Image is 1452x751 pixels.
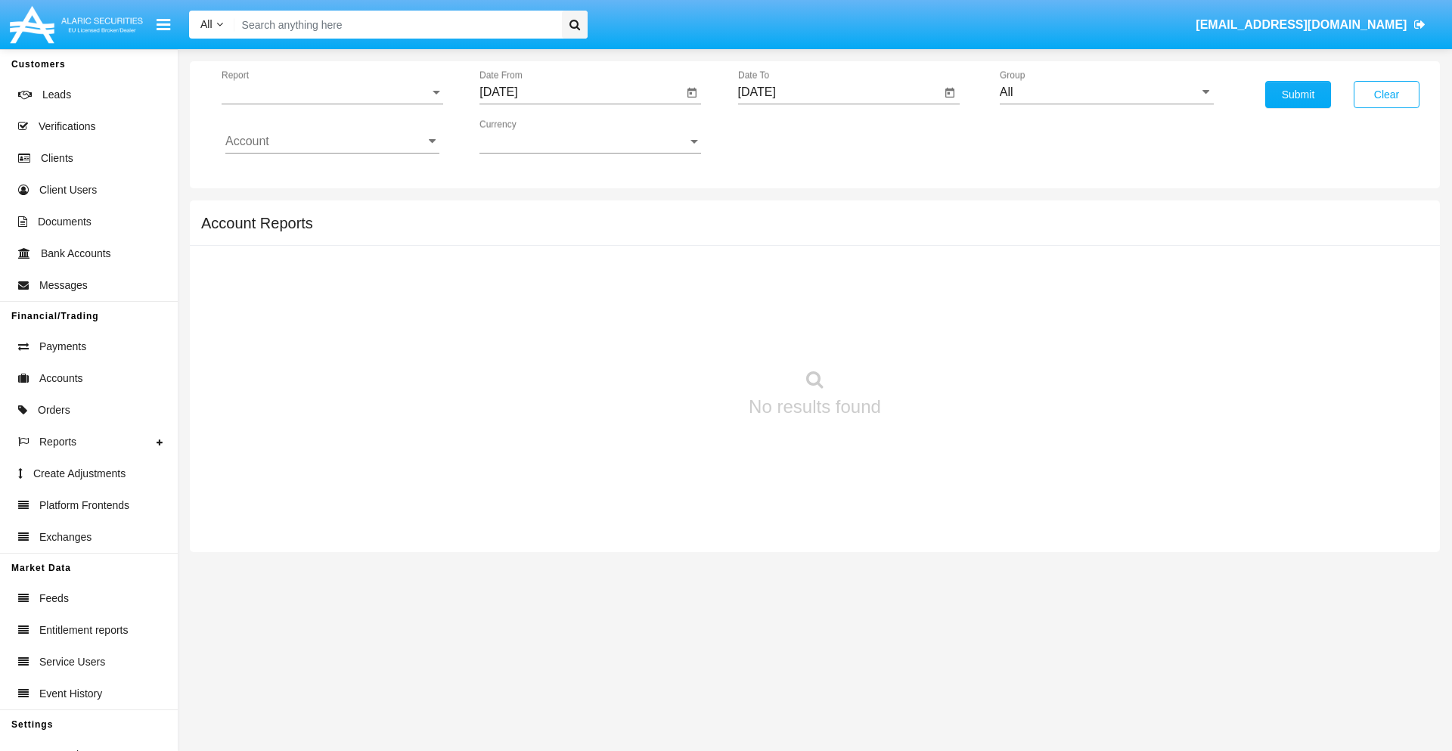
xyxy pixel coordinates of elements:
h5: Account Reports [201,217,313,229]
span: Messages [39,278,88,293]
span: Platform Frontends [39,498,129,514]
span: Currency [479,135,687,148]
p: No results found [749,393,881,420]
span: Report [222,85,430,99]
span: Clients [41,151,73,166]
span: Documents [38,214,92,230]
span: Service Users [39,654,105,670]
span: Event History [39,686,102,702]
a: All [189,17,234,33]
span: Create Adjustments [33,466,126,482]
span: Reports [39,434,76,450]
span: Bank Accounts [41,246,111,262]
span: Leads [42,87,71,103]
span: Accounts [39,371,83,386]
button: Open calendar [683,84,701,102]
span: Client Users [39,182,97,198]
button: Clear [1354,81,1419,108]
span: All [200,18,213,30]
span: Feeds [39,591,69,607]
span: Exchanges [39,529,92,545]
span: Verifications [39,119,95,135]
span: Payments [39,339,86,355]
img: Logo image [8,2,145,47]
button: Submit [1265,81,1331,108]
span: Entitlement reports [39,622,129,638]
input: Search [234,11,557,39]
span: Orders [38,402,70,418]
span: [EMAIL_ADDRESS][DOMAIN_NAME] [1196,18,1407,31]
button: Open calendar [941,84,959,102]
a: [EMAIL_ADDRESS][DOMAIN_NAME] [1189,4,1433,46]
